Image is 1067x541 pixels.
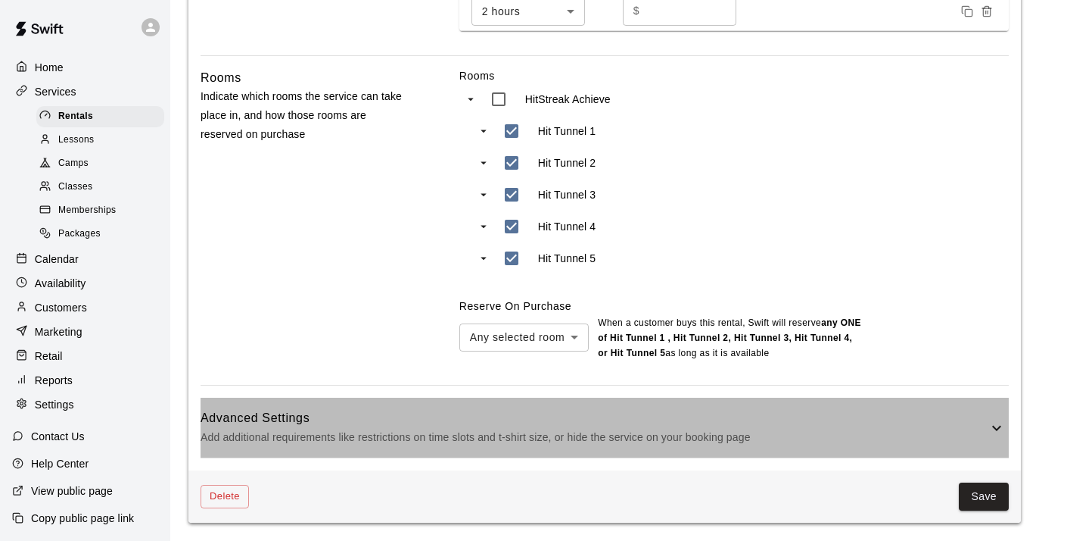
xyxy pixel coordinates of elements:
ul: swift facility view [459,83,762,274]
p: Customers [35,300,87,315]
a: Customers [12,296,158,319]
label: Rooms [459,68,1009,83]
p: Hit Tunnel 2 [538,155,596,170]
a: Retail [12,345,158,367]
p: Indicate which rooms the service can take place in, and how those rooms are reserved on purchase [201,87,411,145]
button: Delete [201,485,249,508]
div: Lessons [36,130,164,151]
button: Remove price [977,2,997,21]
div: Rentals [36,106,164,127]
h6: Rooms [201,68,241,88]
b: any ONE of Hit Tunnel 1 , Hit Tunnel 2, Hit Tunnel 3, Hit Tunnel 4, or Hit Tunnel 5 [598,317,861,358]
span: Classes [58,180,92,195]
p: Hit Tunnel 1 [538,124,596,139]
p: Copy public page link [31,511,134,526]
a: Lessons [36,128,170,152]
p: Hit Tunnel 3 [538,187,596,202]
a: Settings [12,393,158,416]
p: Help Center [31,456,89,471]
a: Packages [36,223,170,246]
p: View public page [31,483,113,499]
span: Packages [58,227,101,242]
p: Retail [35,349,63,364]
label: Reserve On Purchase [459,300,571,312]
p: Home [35,60,64,75]
p: Hit Tunnel 5 [538,251,596,266]
span: Camps [58,156,89,171]
a: Memberships [36,199,170,223]
span: Memberships [58,203,116,218]
p: Marketing [35,324,82,339]
p: Calendar [35,252,79,267]
p: When a customer buys this rental , Swift will reserve as long as it is available [598,316,863,361]
p: Availability [35,276,86,291]
a: Services [12,80,158,103]
p: Settings [35,397,74,412]
a: Reports [12,369,158,392]
div: Advanced SettingsAdd additional requirements like restrictions on time slots and t-shirt size, or... [201,398,1009,458]
div: Any selected room [459,324,589,352]
div: Classes [36,177,164,198]
a: Home [12,56,158,79]
a: Rentals [36,105,170,128]
h6: Advanced Settings [201,408,988,428]
div: Packages [36,224,164,245]
div: Camps [36,153,164,174]
div: Memberships [36,200,164,221]
a: Calendar [12,248,158,270]
p: HitStreak Achieve [525,92,611,107]
button: Save [959,483,1009,511]
button: Duplicate price [957,2,977,21]
p: Reports [35,373,73,388]
p: Services [35,84,76,99]
p: Contact Us [31,429,85,444]
span: Rentals [58,109,93,124]
a: Classes [36,176,170,199]
p: $ [633,3,639,19]
span: Lessons [58,133,95,148]
a: Camps [36,152,170,176]
a: Availability [12,272,158,295]
a: Marketing [12,321,158,343]
p: Hit Tunnel 4 [538,219,596,234]
p: Add additional requirements like restrictions on time slots and t-shirt size, or hide the service... [201,428,988,447]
